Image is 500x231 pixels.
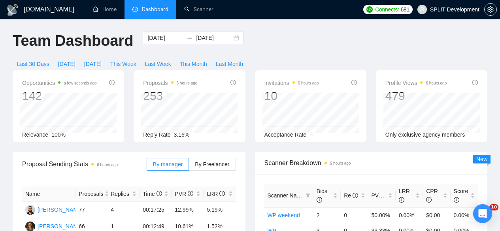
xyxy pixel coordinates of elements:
span: Time [143,191,162,197]
td: 0.00% [451,207,478,223]
span: info-circle [399,197,404,203]
input: Start date [147,34,183,42]
span: Profile Views [385,78,447,88]
span: info-circle [454,197,459,203]
td: 5.19% [204,202,236,218]
span: swap-right [187,35,193,41]
span: This Month [180,60,207,68]
span: info-circle [230,80,236,85]
span: 681 [401,5,409,14]
span: Proposal Sending Stats [22,159,147,169]
span: info-circle [188,191,193,196]
td: 2 [313,207,341,223]
a: homeHome [93,6,117,13]
td: 00:17:25 [140,202,172,218]
span: filter [306,193,310,198]
span: By Freelancer [195,161,229,167]
span: By manager [153,161,183,167]
span: LRR [207,191,225,197]
time: 6 hours ago [330,161,351,165]
span: info-circle [109,80,115,85]
span: info-circle [351,80,357,85]
span: Scanner Name [268,192,304,199]
td: 0 [341,207,368,223]
th: Replies [108,186,140,202]
span: Invitations [264,78,319,88]
span: Relevance [22,131,48,138]
a: NK[PERSON_NAME] [25,223,83,229]
span: filter [304,190,312,201]
td: 12.99% [172,202,204,218]
span: dashboard [132,6,138,12]
h1: Team Dashboard [13,32,133,50]
span: Bids [317,188,327,203]
button: [DATE] [54,58,80,70]
span: Replies [111,190,130,198]
span: info-circle [426,197,432,203]
span: PVR [175,191,193,197]
span: Last Week [145,60,171,68]
div: [PERSON_NAME] [38,205,83,214]
span: Scanner Breakdown [264,158,478,168]
span: info-circle [384,193,390,198]
div: [PERSON_NAME] [38,222,83,231]
button: setting [484,3,497,16]
span: info-circle [317,197,322,203]
button: This Month [175,58,211,70]
span: Last Month [216,60,243,68]
button: Last 30 Days [13,58,54,70]
input: End date [196,34,232,42]
div: 253 [143,88,197,103]
span: -- [309,131,313,138]
img: upwork-logo.png [366,6,373,13]
a: BC[PERSON_NAME] [25,206,83,212]
span: Re [344,192,358,199]
span: info-circle [219,191,225,196]
span: CPR [426,188,438,203]
span: user [419,7,425,12]
td: 4 [108,202,140,218]
time: 6 hours ago [426,81,447,85]
span: Last 30 Days [17,60,49,68]
time: a few seconds ago [64,81,96,85]
th: Proposals [75,186,108,202]
span: to [187,35,193,41]
span: LRR [399,188,410,203]
div: 479 [385,88,447,103]
span: Acceptance Rate [264,131,307,138]
div: Open Intercom Messenger [473,204,492,223]
span: New [476,156,487,162]
td: $0.00 [423,207,450,223]
span: info-circle [472,80,478,85]
button: Last Month [211,58,247,70]
span: Reply Rate [143,131,170,138]
span: Only exclusive agency members [385,131,465,138]
div: 142 [22,88,97,103]
span: PVR [372,192,390,199]
span: Score [454,188,468,203]
time: 6 hours ago [97,163,118,167]
td: 50.00% [368,207,396,223]
time: 6 hours ago [298,81,319,85]
a: setting [484,6,497,13]
button: This Week [106,58,141,70]
span: 100% [51,131,66,138]
span: Proposals [79,190,103,198]
span: Dashboard [142,6,168,13]
a: WP weekend [268,212,300,218]
span: Opportunities [22,78,97,88]
span: [DATE] [84,60,102,68]
span: Connects: [375,5,399,14]
span: 3.16% [174,131,190,138]
div: 10 [264,88,319,103]
span: info-circle [157,191,162,196]
span: info-circle [353,193,358,198]
span: Proposals [143,78,197,88]
span: This Week [110,60,136,68]
th: Name [22,186,75,202]
td: 0.00% [396,207,423,223]
button: [DATE] [80,58,106,70]
a: searchScanner [184,6,213,13]
span: 10 [489,204,498,210]
span: [DATE] [58,60,75,68]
